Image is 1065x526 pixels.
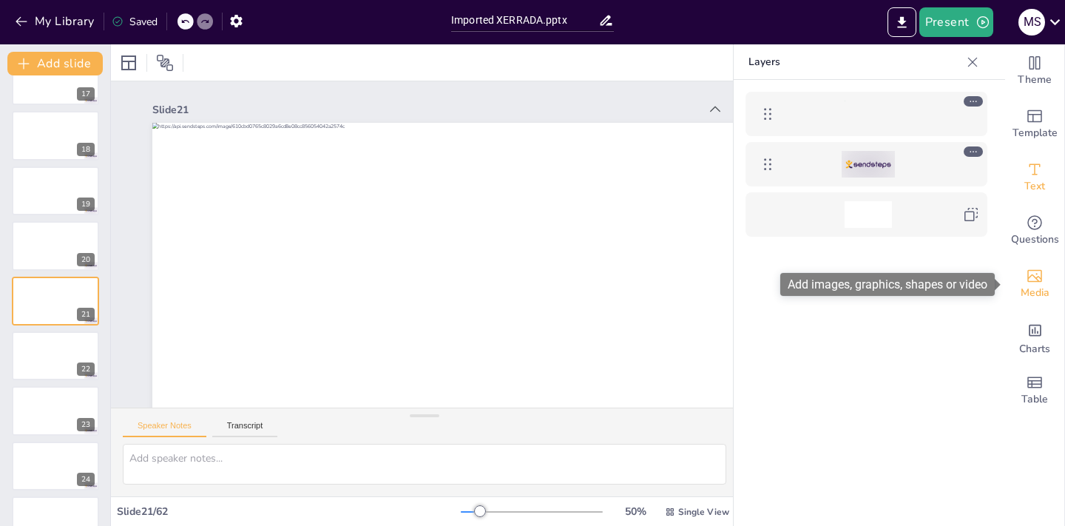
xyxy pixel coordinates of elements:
[12,111,99,160] div: 18
[678,506,729,518] span: Single View
[12,221,99,270] div: 20
[12,277,99,326] div: 21
[12,56,99,105] div: 17
[12,166,99,215] div: 19
[745,142,987,186] div: https://cdn.sendsteps.com/images/logo/sendsteps_logo_white.pnghttps://cdn.sendsteps.com/images/lo...
[1005,204,1064,257] div: Get real-time input from your audience
[77,363,95,376] div: 22
[12,331,99,380] div: 22
[212,421,278,437] button: Transcript
[7,52,103,75] button: Add slide
[618,505,653,519] div: 50 %
[1005,257,1064,311] div: Add images, graphics, shapes or video
[745,92,987,136] div: https://api.sendsteps.com/image/610cbd0765c8029a6cd8e08cc856054042a2574c
[123,421,206,437] button: Speaker Notes
[748,44,961,80] p: Layers
[77,143,95,156] div: 18
[12,386,99,435] div: 23
[1005,311,1064,364] div: Add charts and graphs
[120,281,643,463] div: Slide 21
[1018,72,1052,88] span: Theme
[1021,391,1048,408] span: Table
[1005,364,1064,417] div: Add a table
[77,198,95,211] div: 19
[117,51,141,75] div: Layout
[77,253,95,266] div: 20
[77,308,95,321] div: 21
[919,7,993,37] button: Present
[1005,151,1064,204] div: Add text boxes
[156,54,174,72] span: Position
[1005,98,1064,151] div: Add ready made slides
[77,87,95,101] div: 17
[1021,285,1049,301] span: Media
[1018,9,1045,36] div: M S
[780,273,995,296] div: Add images, graphics, shapes or video
[117,505,461,519] div: Slide 21 / 62
[77,473,95,486] div: 24
[451,10,598,31] input: Insert title
[112,15,158,29] div: Saved
[1005,44,1064,98] div: Change the overall theme
[1019,341,1050,357] span: Charts
[887,7,916,37] button: Export to PowerPoint
[1024,178,1045,195] span: Text
[11,10,101,33] button: My Library
[77,418,95,431] div: 23
[12,442,99,490] div: 24
[1011,232,1059,248] span: Questions
[1018,7,1045,37] button: M S
[1012,125,1058,141] span: Template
